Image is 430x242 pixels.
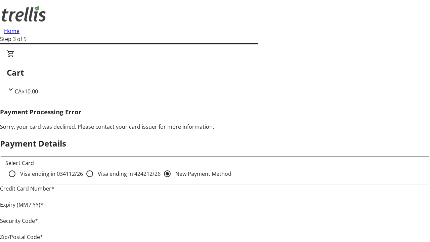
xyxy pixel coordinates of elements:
h2: Cart [7,67,423,79]
div: CartCA$10.00 [7,50,423,95]
span: 12/26 [146,170,161,177]
span: 12/26 [69,170,83,177]
span: Visa ending in 4242 [98,170,161,177]
span: CA$10.00 [15,88,38,95]
div: Select Card [5,159,425,167]
span: Visa ending in 0341 [20,170,83,177]
label: New Payment Method [174,170,231,178]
